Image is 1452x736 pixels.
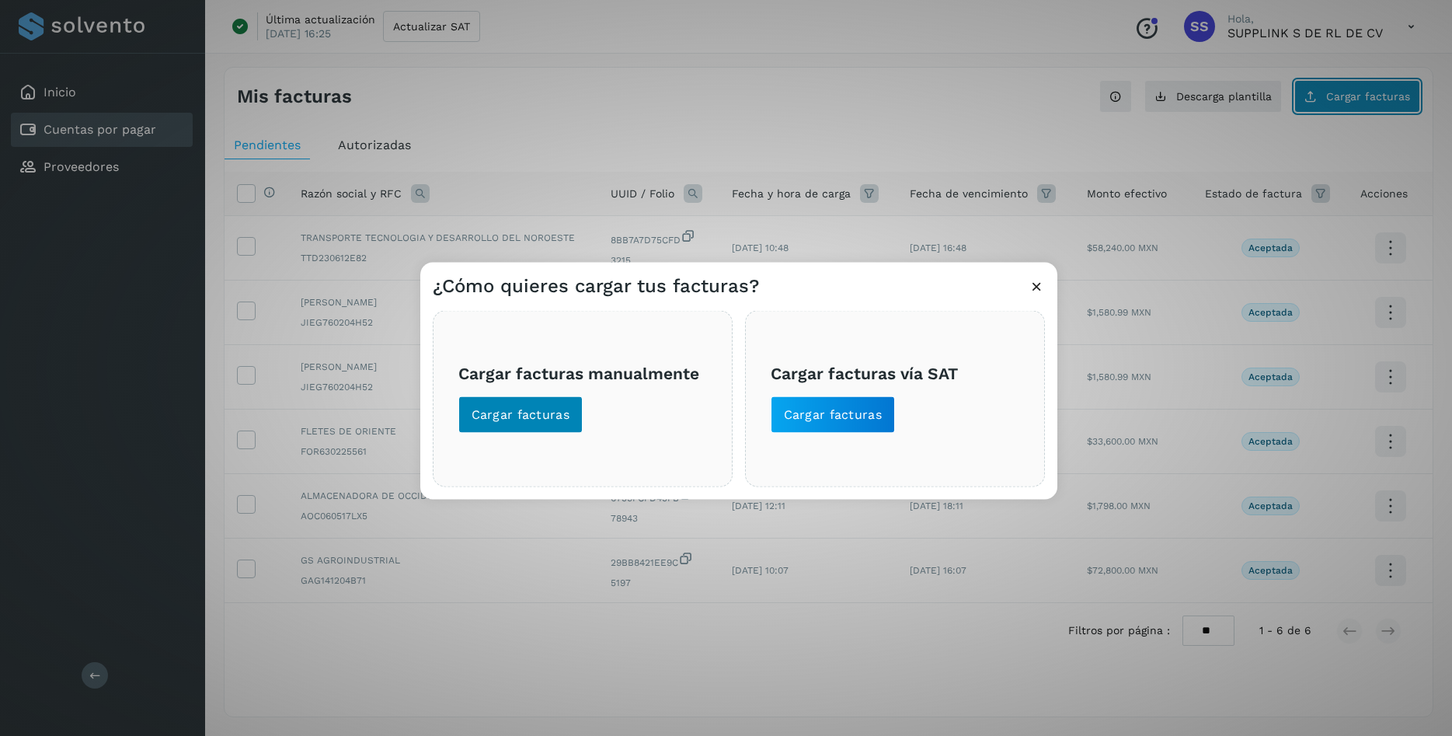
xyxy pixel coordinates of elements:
button: Cargar facturas [458,396,583,433]
h3: Cargar facturas manualmente [458,364,707,383]
span: Cargar facturas [472,406,570,423]
h3: ¿Cómo quieres cargar tus facturas? [433,274,759,297]
h3: Cargar facturas vía SAT [771,364,1019,383]
span: Cargar facturas [784,406,883,423]
button: Cargar facturas [771,396,896,433]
